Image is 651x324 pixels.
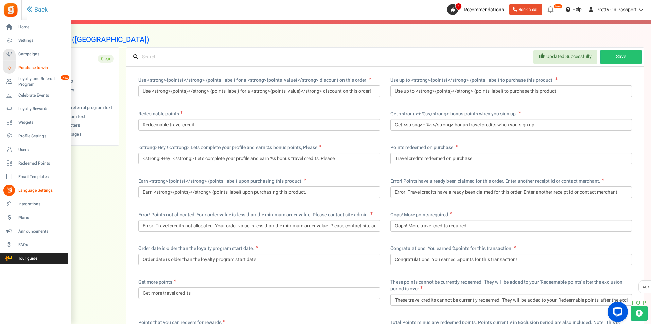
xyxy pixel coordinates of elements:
[138,144,317,151] span: <strong>Hey !</strong> Lets complete your profile and earn %s bonus points, Please
[390,110,517,117] span: Get <strong>+ %s</strong> bonus points when you sign up.
[18,201,66,207] span: Integrations
[43,105,112,111] span: Purchase and referral program text
[18,228,66,234] span: Announcements
[640,281,650,294] span: FAQs
[18,92,66,98] span: Celebrate Events
[3,89,68,101] a: Celebrate Events
[18,133,66,139] span: Profile Settings
[390,76,554,84] span: Use up to <strong>{points}</strong> {points_label} to purchase this product!
[3,225,68,237] a: Announcements
[570,6,582,13] span: Help
[596,6,637,13] span: Pretty On Passport
[18,38,66,44] span: Settings
[27,5,48,14] a: back
[3,62,68,74] a: Purchase to win
[390,245,513,252] span: Congratulations! You earned %points for this transaction!
[3,2,18,18] img: Gratisfaction
[3,144,68,155] a: Users
[18,160,66,166] span: Redeemed Points
[98,55,114,63] a: Clear
[18,51,66,57] span: Campaigns
[138,76,368,84] span: Use <strong>{points}</strong> {points_label} for a <strong>{points_value}</strong> discount on th...
[390,144,455,151] span: Points redeemed on purchase.
[3,117,68,128] a: Widgets
[563,4,584,15] a: Help
[455,3,462,10] span: 2
[3,239,68,251] a: FAQs
[138,211,369,218] span: Error! Points not allocated. Your order value is less than the minimum order value. Please contac...
[3,76,68,87] a: Loyalty and Referral Program New
[28,36,149,43] h1: Edit - English ([GEOGRAPHIC_DATA])
[533,50,597,64] span: Updated Successfully
[3,130,68,142] a: Profile Settings
[3,198,68,210] a: Integrations
[18,76,68,87] span: Loyalty and Referral Program
[3,21,68,33] a: Home
[3,103,68,115] a: Loyalty Rewards
[18,215,66,221] span: Plans
[3,35,68,47] a: Settings
[390,211,448,218] span: Oops! More points required
[390,177,600,185] span: Error! Points have already been claimed for this order. Enter another receipt id or contact merch...
[18,147,66,153] span: Users
[18,188,66,193] span: Language Settings
[18,106,66,112] span: Loyalty Rewards
[509,4,542,15] a: Book a call
[61,75,70,80] em: New
[138,278,172,286] span: Get more points
[138,110,179,117] span: Redeemable points
[553,4,562,9] em: New
[3,49,68,60] a: Campaigns
[3,185,68,196] a: Language Settings
[600,50,642,64] a: Save
[18,120,66,125] span: Widgets
[18,242,66,248] span: FAQs
[128,50,530,64] input: Search
[447,4,507,15] a: 2 Recommendations
[138,245,254,252] span: Order date is older than the loyalty program start date.
[390,278,622,292] span: These points cannot be currently redeemed. They will be added to your 'Redeemable points' after t...
[3,171,68,183] a: Email Templates
[18,24,66,30] span: Home
[3,157,68,169] a: Redeemed Points
[18,65,66,71] span: Purchase to win
[3,212,68,223] a: Plans
[464,6,504,13] span: Recommendations
[18,174,66,180] span: Email Templates
[138,177,303,185] span: Earn <strong>{points}</strong> {points_label} upon purchasing this product.
[3,256,51,261] span: Tour guide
